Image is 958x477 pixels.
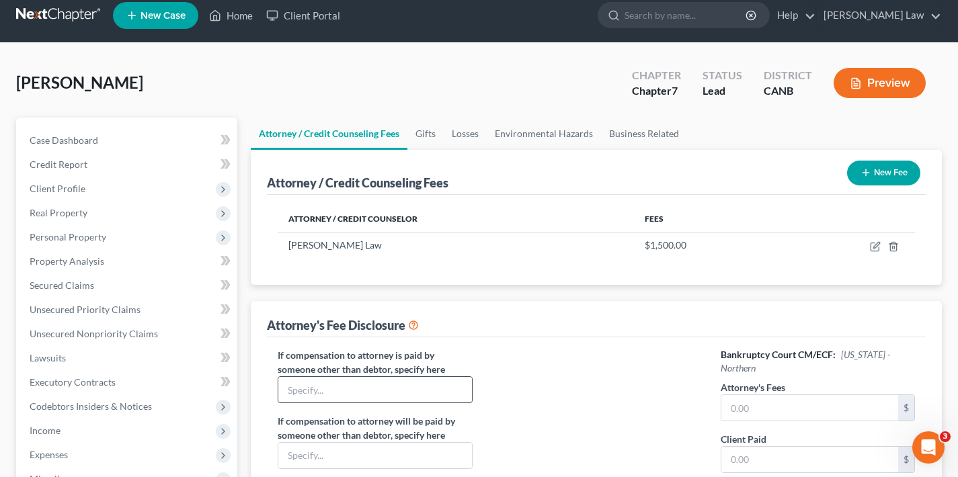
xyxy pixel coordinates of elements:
[202,3,260,28] a: Home
[260,3,347,28] a: Client Portal
[141,11,186,21] span: New Case
[278,348,472,376] label: If compensation to attorney is paid by someone other than debtor, specify here
[721,395,898,421] input: 0.00
[19,249,237,273] a: Property Analysis
[672,84,678,97] span: 7
[267,175,448,191] div: Attorney / Credit Counseling Fees
[632,68,681,83] div: Chapter
[19,128,237,153] a: Case Dashboard
[645,214,664,224] span: Fees
[278,443,471,468] input: Specify...
[407,118,444,150] a: Gifts
[721,348,915,375] h6: Bankruptcy Court CM/ECF:
[30,304,141,315] span: Unsecured Priority Claims
[19,273,237,298] a: Secured Claims
[19,298,237,322] a: Unsecured Priority Claims
[898,395,914,421] div: $
[703,68,742,83] div: Status
[19,346,237,370] a: Lawsuits
[30,376,116,388] span: Executory Contracts
[30,183,85,194] span: Client Profile
[30,159,87,170] span: Credit Report
[444,118,487,150] a: Losses
[30,134,98,146] span: Case Dashboard
[288,239,382,251] span: [PERSON_NAME] Law
[834,68,926,98] button: Preview
[19,153,237,177] a: Credit Report
[632,83,681,99] div: Chapter
[721,432,766,446] label: Client Paid
[645,239,686,251] span: $1,500.00
[30,400,152,412] span: Codebtors Insiders & Notices
[770,3,815,28] a: Help
[288,214,417,224] span: Attorney / Credit Counselor
[487,118,601,150] a: Environmental Hazards
[703,83,742,99] div: Lead
[847,161,920,185] button: New Fee
[30,207,87,218] span: Real Property
[30,255,104,267] span: Property Analysis
[764,68,812,83] div: District
[19,370,237,394] a: Executory Contracts
[19,322,237,346] a: Unsecured Nonpriority Claims
[912,431,945,464] iframe: Intercom live chat
[30,231,106,243] span: Personal Property
[721,447,898,472] input: 0.00
[30,352,66,363] span: Lawsuits
[30,328,158,339] span: Unsecured Nonpriority Claims
[267,317,419,333] div: Attorney's Fee Disclosure
[601,118,687,150] a: Business Related
[940,431,951,442] span: 3
[764,83,812,99] div: CANB
[278,377,471,402] input: Specify...
[251,118,407,150] a: Attorney / Credit Counseling Fees
[625,3,748,28] input: Search by name...
[30,279,94,291] span: Secured Claims
[898,447,914,472] div: $
[16,73,143,92] span: [PERSON_NAME]
[817,3,941,28] a: [PERSON_NAME] Law
[30,425,61,436] span: Income
[721,380,785,394] label: Attorney's Fees
[30,449,68,460] span: Expenses
[278,414,472,442] label: If compensation to attorney will be paid by someone other than debtor, specify here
